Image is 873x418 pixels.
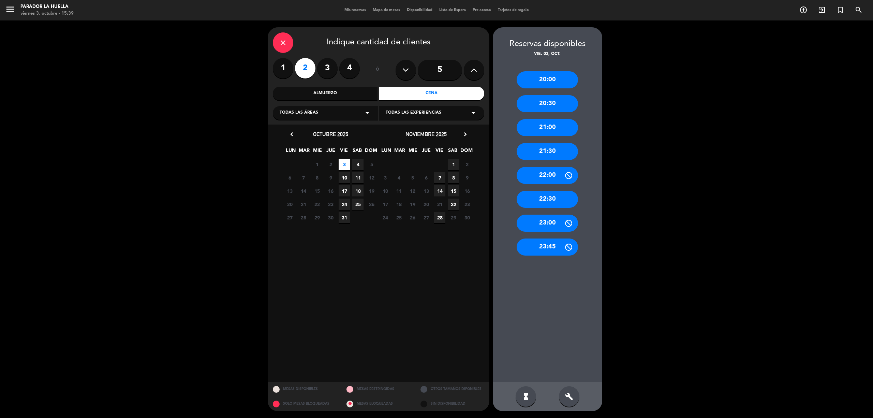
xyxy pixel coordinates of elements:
span: 1 [311,159,323,170]
span: JUE [325,146,336,158]
i: chevron_right [462,131,469,138]
label: 4 [339,58,360,78]
span: 12 [407,185,418,197]
div: Reservas disponibles [493,38,602,51]
span: 3 [339,159,350,170]
span: Disponibilidad [403,8,436,12]
span: VIE [434,146,445,158]
span: 20 [284,199,295,210]
label: 3 [317,58,338,78]
i: build [565,392,573,401]
span: DOM [460,146,472,158]
div: ó [367,58,389,82]
span: 14 [434,185,445,197]
div: 22:30 [517,191,578,208]
span: 2 [461,159,473,170]
span: 30 [461,212,473,223]
span: 6 [284,172,295,183]
span: 17 [339,185,350,197]
span: 28 [434,212,445,223]
span: 25 [352,199,364,210]
span: SAB [352,146,363,158]
div: Indique cantidad de clientes [273,32,484,53]
span: 7 [298,172,309,183]
div: MESAS DISPONIBLES [268,382,342,397]
div: 20:00 [517,71,578,88]
span: 7 [434,172,445,183]
i: arrow_drop_down [363,109,371,117]
span: 18 [352,185,364,197]
i: add_circle_outline [799,6,808,14]
i: hourglass_full [522,392,530,401]
span: 21 [298,199,309,210]
span: 9 [325,172,336,183]
div: 20:30 [517,95,578,112]
span: 17 [380,199,391,210]
label: 2 [295,58,315,78]
span: 5 [407,172,418,183]
span: Mis reservas [341,8,369,12]
span: 19 [366,185,377,197]
div: MESAS BLOQUEADAS [341,397,415,411]
span: 8 [448,172,459,183]
span: MIE [407,146,418,158]
span: 24 [339,199,350,210]
span: octubre 2025 [313,131,348,138]
div: 22:00 [517,167,578,184]
span: DOM [365,146,376,158]
span: 13 [284,185,295,197]
span: 4 [352,159,364,170]
span: 23 [325,199,336,210]
span: VIE [338,146,350,158]
i: arrow_drop_down [469,109,477,117]
span: 22 [311,199,323,210]
div: Cena [379,87,484,100]
span: 30 [325,212,336,223]
span: 10 [380,185,391,197]
div: 23:00 [517,215,578,232]
span: 2 [325,159,336,170]
span: 10 [339,172,350,183]
span: 16 [325,185,336,197]
span: 15 [311,185,323,197]
span: Todas las experiencias [386,110,441,116]
span: 28 [298,212,309,223]
span: MAR [298,146,310,158]
span: Todas las áreas [280,110,318,116]
span: Lista de Espera [436,8,469,12]
div: viernes 3. octubre - 15:39 [20,10,74,17]
span: 5 [366,159,377,170]
div: SOLO MESAS BLOQUEADAS [268,397,342,411]
span: 6 [420,172,432,183]
span: noviembre 2025 [405,131,447,138]
span: 27 [284,212,295,223]
span: 29 [448,212,459,223]
div: vie. 03, oct. [493,51,602,58]
span: 1 [448,159,459,170]
div: MESAS RESTRINGIDAS [341,382,415,397]
span: 20 [420,199,432,210]
div: Parador La Huella [20,3,74,10]
span: Mapa de mesas [369,8,403,12]
span: 15 [448,185,459,197]
span: LUN [381,146,392,158]
span: 11 [352,172,364,183]
span: 8 [311,172,323,183]
span: SAB [447,146,458,158]
span: 14 [298,185,309,197]
span: 9 [461,172,473,183]
span: 11 [393,185,404,197]
div: 21:30 [517,143,578,160]
span: 21 [434,199,445,210]
span: 25 [393,212,404,223]
label: 1 [273,58,293,78]
i: chevron_left [288,131,295,138]
span: MIE [312,146,323,158]
span: 24 [380,212,391,223]
span: LUN [285,146,296,158]
div: OTROS TAMAÑOS DIPONIBLES [415,382,489,397]
span: 22 [448,199,459,210]
span: 29 [311,212,323,223]
i: exit_to_app [818,6,826,14]
i: turned_in_not [836,6,844,14]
